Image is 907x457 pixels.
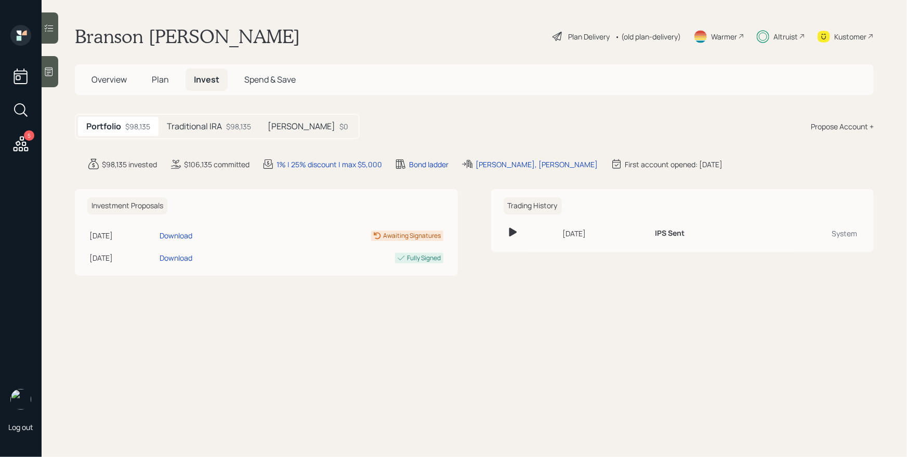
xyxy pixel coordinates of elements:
h6: Trading History [504,197,562,214]
div: Plan Delivery [568,31,610,42]
h5: Traditional IRA [167,122,222,131]
div: Log out [8,422,33,432]
div: 5 [24,130,34,141]
div: Awaiting Signatures [384,231,441,240]
div: Download [160,230,192,241]
div: $106,135 committed [184,159,249,170]
div: 1% | 25% discount | max $5,000 [277,159,382,170]
div: Altruist [773,31,798,42]
div: $98,135 [226,121,251,132]
span: Spend & Save [244,74,296,85]
div: [DATE] [89,252,155,263]
div: First account opened: [DATE] [625,159,722,170]
div: Propose Account + [811,121,874,132]
div: Bond ladder [409,159,449,170]
div: Warmer [711,31,737,42]
span: Overview [91,74,127,85]
span: Plan [152,74,169,85]
h5: [PERSON_NAME] [268,122,335,131]
h6: IPS Sent [655,229,685,238]
div: $0 [339,121,348,132]
h5: Portfolio [86,122,121,131]
div: System [767,228,857,239]
div: • (old plan-delivery) [615,31,681,42]
div: Fully Signed [408,253,441,263]
div: [DATE] [562,228,647,239]
h1: Branson [PERSON_NAME] [75,25,300,48]
div: $98,135 [125,121,150,132]
div: [PERSON_NAME], [PERSON_NAME] [476,159,598,170]
span: Invest [194,74,219,85]
h6: Investment Proposals [87,197,167,214]
div: Download [160,252,192,263]
img: james-distasi-headshot.png [10,389,31,410]
div: [DATE] [89,230,155,241]
div: Kustomer [834,31,866,42]
div: $98,135 invested [102,159,157,170]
